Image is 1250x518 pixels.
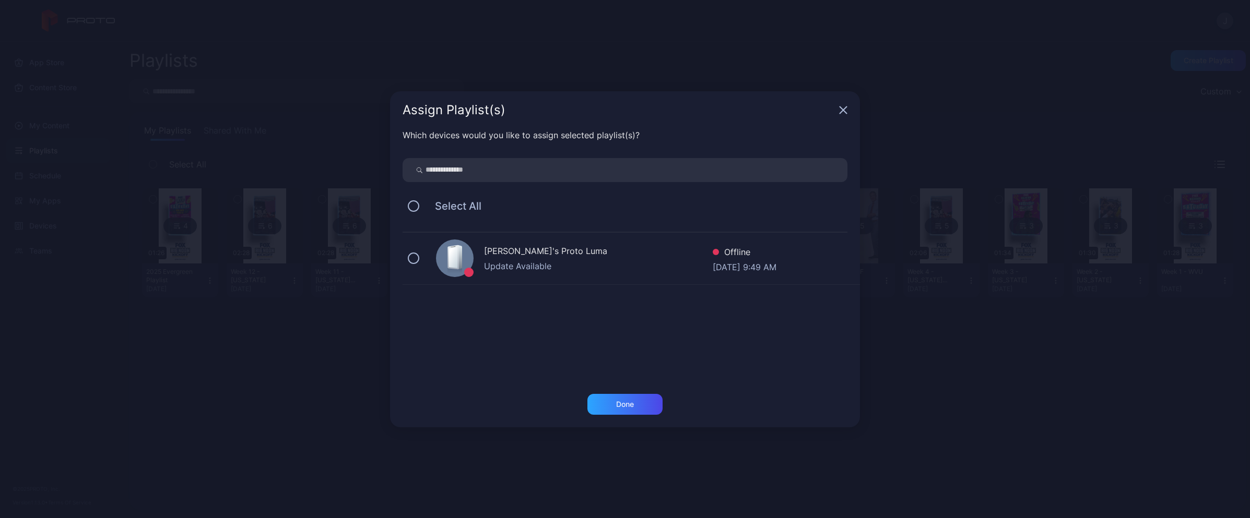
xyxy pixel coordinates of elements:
div: Update Available [484,260,713,272]
div: Which devices would you like to assign selected playlist(s)? [403,129,847,141]
div: [DATE] 9:49 AM [713,261,776,271]
div: Assign Playlist(s) [403,104,835,116]
div: Done [616,400,634,408]
div: Offline [713,246,776,261]
div: [PERSON_NAME]'s Proto Luma [484,245,713,260]
button: Done [587,394,663,415]
span: Select All [424,200,481,212]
